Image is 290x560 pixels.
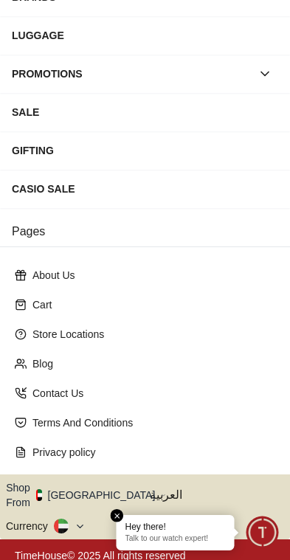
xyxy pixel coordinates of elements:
[32,327,269,342] p: Store Locations
[12,99,278,125] div: SALE
[32,415,269,430] p: Terms And Conditions
[32,356,269,371] p: Blog
[12,22,278,49] div: LUGGAGE
[32,386,269,401] p: Contact Us
[246,516,279,549] div: Chat Widget
[150,486,285,504] span: العربية
[36,489,42,501] img: United Arab Emirates
[32,297,269,312] p: Cart
[12,61,252,87] div: PROMOTIONS
[32,445,269,460] p: Privacy policy
[12,176,278,202] div: CASIO SALE
[125,534,226,545] p: Talk to our watch expert!
[6,480,166,510] button: Shop From[GEOGRAPHIC_DATA]
[6,519,54,533] div: Currency
[150,480,285,510] button: العربية
[111,509,124,522] em: Close tooltip
[125,521,226,533] div: Hey there!
[12,137,278,164] div: GIFTING
[32,268,269,283] p: About Us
